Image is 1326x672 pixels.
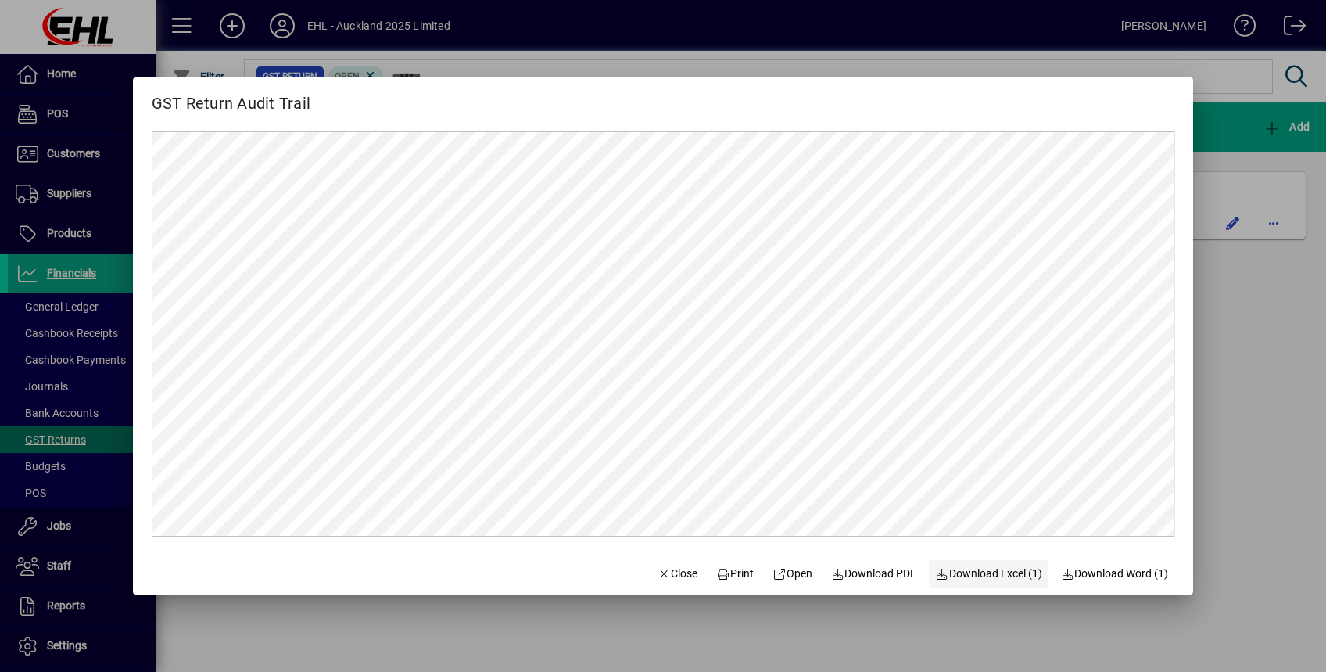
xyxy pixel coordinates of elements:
[651,560,704,588] button: Close
[929,560,1048,588] button: Download Excel (1)
[831,566,917,582] span: Download PDF
[772,566,812,582] span: Open
[133,77,330,116] h2: GST Return Audit Trail
[717,566,754,582] span: Print
[766,560,819,588] a: Open
[825,560,923,588] a: Download PDF
[935,566,1042,582] span: Download Excel (1)
[658,566,698,582] span: Close
[1055,560,1175,588] button: Download Word (1)
[710,560,760,588] button: Print
[1061,566,1169,582] span: Download Word (1)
